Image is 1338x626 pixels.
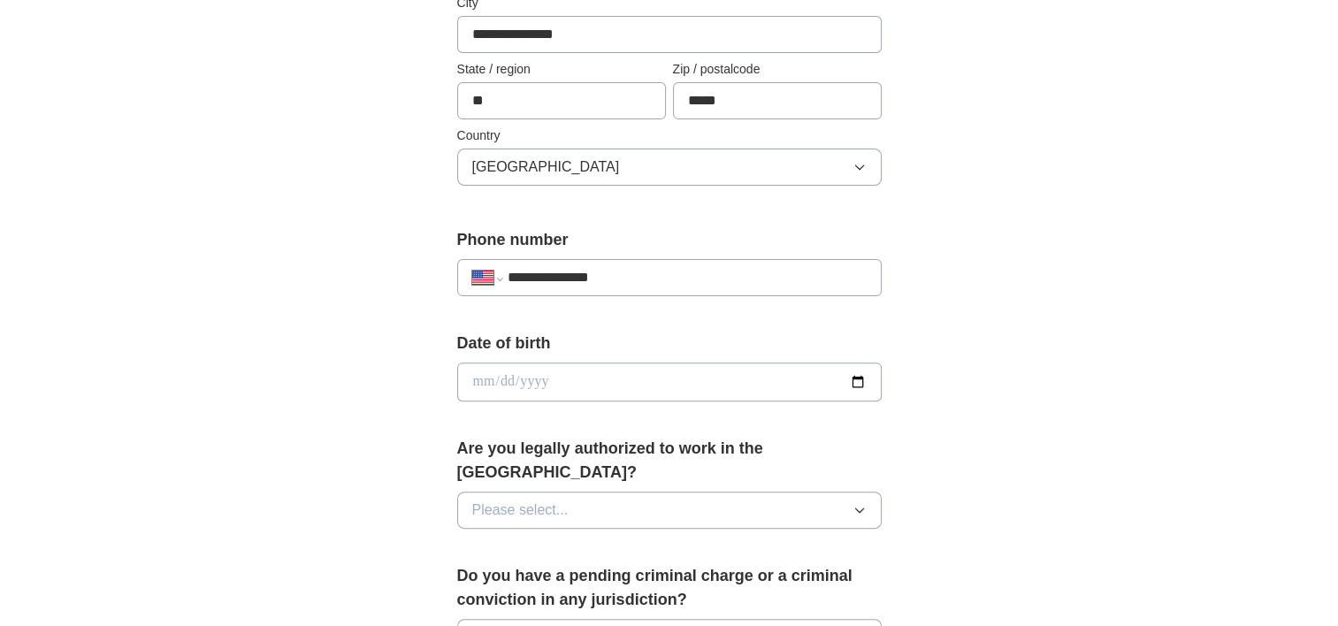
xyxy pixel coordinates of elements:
[457,60,666,79] label: State / region
[457,332,882,355] label: Date of birth
[457,492,882,529] button: Please select...
[673,60,882,79] label: Zip / postalcode
[472,500,569,521] span: Please select...
[457,437,882,485] label: Are you legally authorized to work in the [GEOGRAPHIC_DATA]?
[472,156,620,178] span: [GEOGRAPHIC_DATA]
[457,564,882,612] label: Do you have a pending criminal charge or a criminal conviction in any jurisdiction?
[457,126,882,145] label: Country
[457,149,882,186] button: [GEOGRAPHIC_DATA]
[457,228,882,252] label: Phone number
